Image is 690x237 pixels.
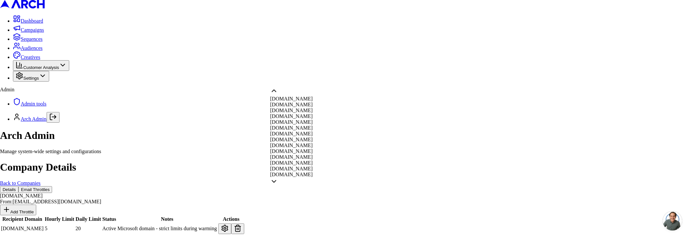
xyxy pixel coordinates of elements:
[270,172,313,177] span: [DOMAIN_NAME]
[270,113,313,119] span: [DOMAIN_NAME]
[270,125,313,130] span: [DOMAIN_NAME]
[270,142,313,148] span: [DOMAIN_NAME]
[270,166,313,171] span: [DOMAIN_NAME]
[270,131,313,136] span: [DOMAIN_NAME]
[270,119,313,125] span: [DOMAIN_NAME]
[270,154,313,160] span: [DOMAIN_NAME]
[270,160,313,165] span: [DOMAIN_NAME]
[270,96,313,101] span: [DOMAIN_NAME]
[270,107,313,113] span: [DOMAIN_NAME]
[270,102,313,107] span: [DOMAIN_NAME]
[270,137,313,142] span: [DOMAIN_NAME]
[270,148,313,154] span: [DOMAIN_NAME]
